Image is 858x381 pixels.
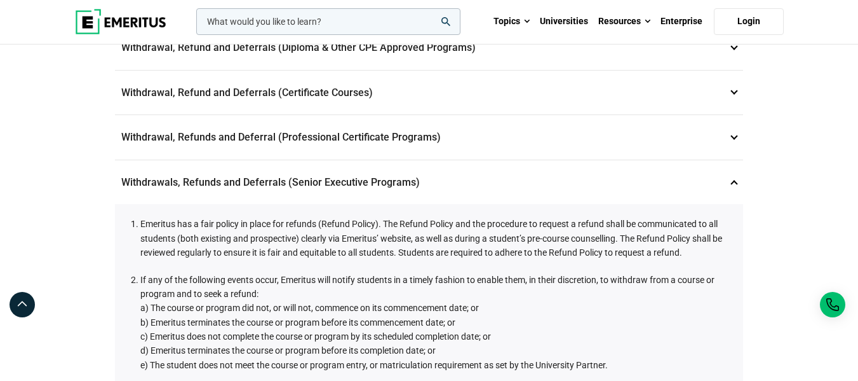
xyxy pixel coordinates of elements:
[115,115,743,160] p: Withdrawal, Refunds and Deferral (Professional Certificate Programs)
[140,345,436,356] span: d) Emeritus terminates the course or program before its completion date; or
[714,8,784,35] a: Login
[115,25,743,70] p: Withdrawal, Refund and Deferrals (Diploma & Other CPE Approved Programs)
[140,303,479,313] span: a) The course or program did not, or will not, commence on its commencement date; or
[140,331,491,342] span: c) Emeritus does not complete the course or program by its scheduled completion date; or
[140,317,455,328] span: b) Emeritus terminates the course or program before its commencement date; or
[115,160,743,205] p: Withdrawals, Refunds and Deferrals (Senior Executive Programs)
[140,273,730,373] li: If any of the following events occur, Emeritus will notify students in a timely fashion to enable...
[115,71,743,115] p: Withdrawal, Refund and Deferrals (Certificate Courses)
[140,217,730,260] li: Emeritus has a fair policy in place for refunds (Refund Policy). The Refund Policy and the proced...
[140,360,608,370] span: e) The student does not meet the course or program entry, or matriculation requirement as set by ...
[196,8,460,35] input: woocommerce-product-search-field-0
